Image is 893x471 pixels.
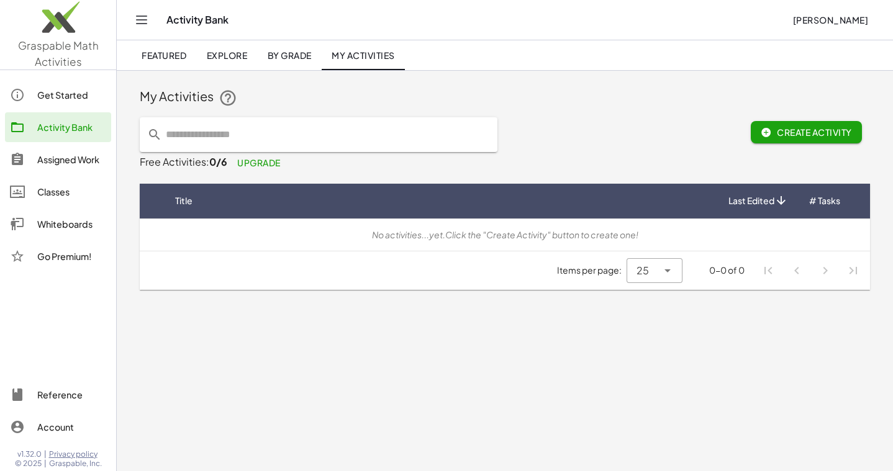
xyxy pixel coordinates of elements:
span: Explore [206,50,247,61]
a: Account [5,412,111,442]
span: Upgrade [237,157,281,168]
div: Get Started [37,87,106,102]
button: [PERSON_NAME] [782,9,878,31]
a: Whiteboards [5,209,111,239]
a: Get Started [5,80,111,110]
span: 25 [637,263,649,278]
span: Graspable Math Activities [18,38,99,68]
a: Reference [5,380,111,410]
div: Go Premium! [37,249,106,264]
div: Whiteboards [37,217,106,231]
div: My Activities [140,87,870,107]
span: My Activities [332,50,395,61]
i: prepended action [147,127,162,142]
span: # Tasks [809,194,840,207]
div: Classes [37,184,106,199]
span: Click the "Create Activity" button to create one! [445,229,638,240]
span: Create Activity [761,127,852,138]
span: v1.32.0 [17,449,42,459]
div: Assigned Work [37,152,106,167]
span: Last Edited [728,194,774,207]
span: By Grade [267,50,311,61]
div: Activity Bank [37,120,106,135]
span: Graspable, Inc. [49,459,102,469]
span: Featured [142,50,186,61]
div: Account [37,419,106,434]
p: Free Activities: [140,152,870,174]
a: Upgrade [227,151,291,174]
a: Privacy policy [49,449,102,459]
div: 0-0 of 0 [709,264,745,277]
div: No activities...yet. [150,228,860,241]
span: © 2025 [15,459,42,469]
a: Activity Bank [5,112,111,142]
a: Classes [5,177,111,207]
span: [PERSON_NAME] [792,14,868,25]
nav: Pagination Navigation [755,256,868,285]
button: Create Activity [751,121,862,143]
span: | [44,459,47,469]
button: Toggle navigation [132,10,152,30]
span: Title [175,194,193,207]
a: Assigned Work [5,145,111,174]
div: Reference [37,387,106,402]
span: 0/6 [209,155,227,168]
span: | [44,449,47,459]
span: Items per page: [557,264,627,277]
